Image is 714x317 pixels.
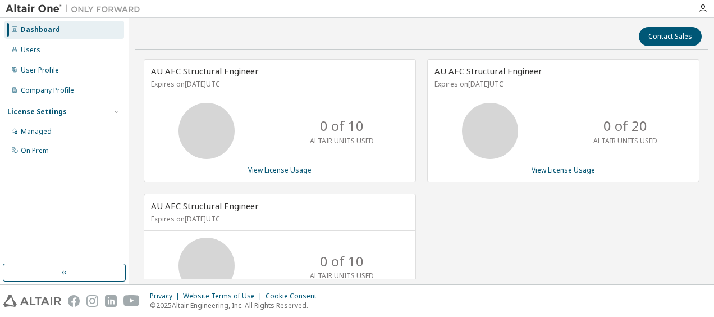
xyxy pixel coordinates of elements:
span: AU AEC Structural Engineer [151,200,259,211]
img: linkedin.svg [105,295,117,307]
span: AU AEC Structural Engineer [151,65,259,76]
div: Managed [21,127,52,136]
img: Altair One [6,3,146,15]
div: Website Terms of Use [183,292,266,301]
div: License Settings [7,107,67,116]
a: View License Usage [532,165,595,175]
div: Company Profile [21,86,74,95]
p: ALTAIR UNITS USED [593,136,657,146]
p: Expires on [DATE] UTC [151,214,406,224]
p: 0 of 10 [320,252,364,271]
span: AU AEC Structural Engineer [434,65,542,76]
a: View License Usage [248,165,312,175]
div: Dashboard [21,25,60,34]
div: Cookie Consent [266,292,323,301]
p: 0 of 10 [320,116,364,135]
div: On Prem [21,146,49,155]
p: 0 of 20 [603,116,647,135]
img: youtube.svg [123,295,140,307]
img: facebook.svg [68,295,80,307]
div: Users [21,46,40,55]
img: instagram.svg [86,295,98,307]
div: Privacy [150,292,183,301]
p: ALTAIR UNITS USED [310,271,374,280]
div: User Profile [21,66,59,75]
img: altair_logo.svg [3,295,61,307]
button: Contact Sales [639,27,702,46]
p: ALTAIR UNITS USED [310,136,374,146]
p: Expires on [DATE] UTC [434,79,689,89]
p: © 2025 Altair Engineering, Inc. All Rights Reserved. [150,301,323,310]
p: Expires on [DATE] UTC [151,79,406,89]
